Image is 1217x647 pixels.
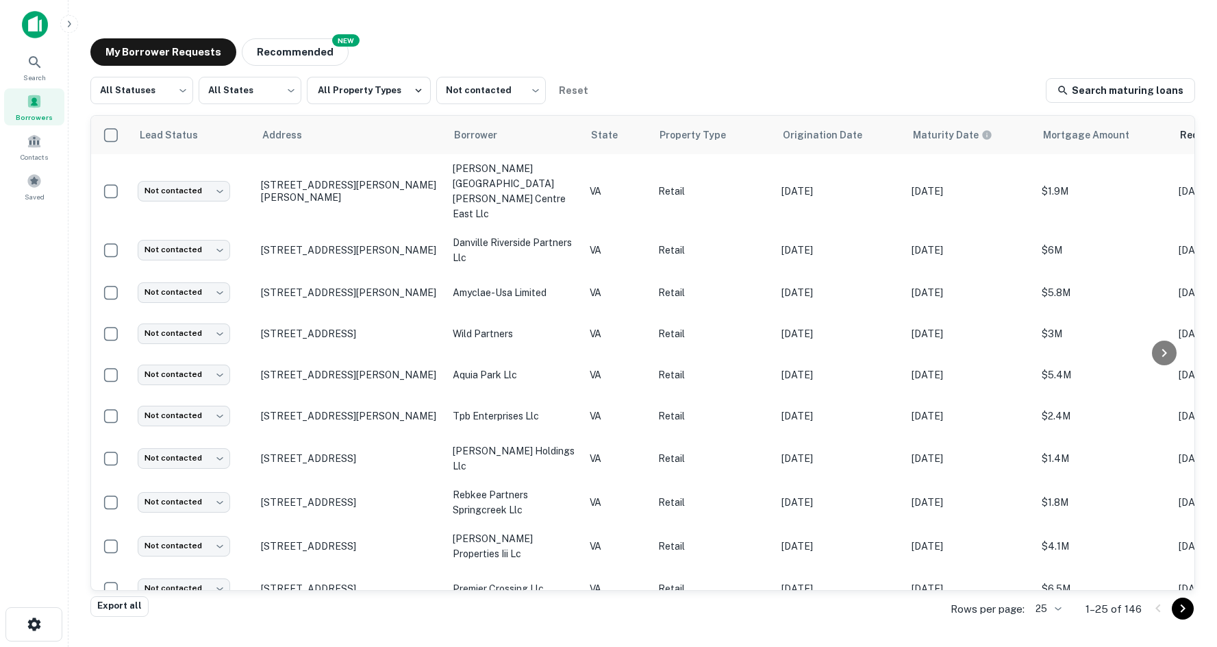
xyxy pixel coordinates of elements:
p: [DATE] [781,408,898,424]
p: [STREET_ADDRESS][PERSON_NAME] [261,244,439,256]
span: Maturity dates displayed may be estimated. Please contact the lender for the most accurate maturi... [913,127,1010,143]
p: [DATE] [912,581,1028,596]
p: [DATE] [781,326,898,341]
div: Not contacted [138,323,230,343]
a: Saved [4,168,64,205]
button: My Borrower Requests [90,38,236,66]
div: Maturity dates displayed may be estimated. Please contact the lender for the most accurate maturi... [913,127,992,143]
div: Not contacted [138,365,230,384]
p: [DATE] [781,539,898,554]
p: $3M [1042,326,1165,341]
th: Lead Status [131,116,254,154]
p: [STREET_ADDRESS][PERSON_NAME][PERSON_NAME] [261,179,439,204]
a: Search [4,49,64,86]
p: [PERSON_NAME] holdings llc [453,443,576,474]
p: VA [590,495,644,510]
button: All Property Types [307,77,431,104]
p: $6M [1042,243,1165,258]
p: tpb enterprises llc [453,408,576,424]
p: $5.4M [1042,367,1165,382]
div: Not contacted [138,240,230,260]
span: Lead Status [139,127,216,143]
h6: Maturity Date [913,127,979,143]
p: $1.8M [1042,495,1165,510]
p: 1–25 of 146 [1086,601,1142,618]
p: $1.4M [1042,451,1165,466]
span: State [591,127,636,143]
span: Borrower [454,127,515,143]
p: [DATE] [781,285,898,300]
p: danville riverside partners llc [453,235,576,265]
p: $4.1M [1042,539,1165,554]
span: Origination Date [783,127,880,143]
span: Borrowers [16,112,53,123]
span: Search [23,72,46,83]
span: Mortgage Amount [1043,127,1147,143]
p: Retail [658,184,768,199]
button: Reset [551,77,595,104]
p: Retail [658,285,768,300]
div: NEW [332,34,360,47]
p: [DATE] [912,451,1028,466]
p: [DATE] [912,243,1028,258]
p: [DATE] [781,495,898,510]
div: 25 [1030,599,1064,619]
p: [STREET_ADDRESS][PERSON_NAME] [261,286,439,299]
p: Retail [658,243,768,258]
th: Address [254,116,446,154]
button: Export all [90,596,149,617]
th: Origination Date [775,116,905,154]
p: [STREET_ADDRESS] [261,496,439,509]
div: Not contacted [138,282,230,302]
div: Not contacted [138,448,230,468]
th: Property Type [651,116,775,154]
p: [DATE] [781,243,898,258]
p: $5.8M [1042,285,1165,300]
p: Retail [658,539,768,554]
div: Not contacted [138,181,230,201]
p: [DATE] [912,408,1028,424]
div: Not contacted [138,492,230,512]
p: Retail [658,495,768,510]
p: [DATE] [912,285,1028,300]
p: rebkee partners springcreek llc [453,487,576,517]
p: [STREET_ADDRESS] [261,328,439,340]
a: Borrowers [4,88,64,125]
p: VA [590,285,644,300]
p: aquia park llc [453,367,576,382]
p: amyclae-usa limited [453,285,576,300]
span: Saved [25,191,45,202]
p: VA [590,326,644,341]
th: Maturity dates displayed may be estimated. Please contact the lender for the most accurate maturi... [905,116,1035,154]
p: VA [590,451,644,466]
p: [STREET_ADDRESS] [261,452,439,465]
th: Borrower [446,116,583,154]
div: All States [199,73,301,108]
a: Search maturing loans [1046,78,1195,103]
span: Address [262,127,320,143]
p: [STREET_ADDRESS][PERSON_NAME] [261,369,439,381]
p: [PERSON_NAME] properties iii lc [453,531,576,561]
p: [DATE] [781,184,898,199]
a: Contacts [4,128,64,165]
p: premier crossing llc [453,581,576,596]
div: Chat Widget [1149,537,1217,603]
p: $6.5M [1042,581,1165,596]
p: VA [590,367,644,382]
p: [DATE] [781,451,898,466]
p: [DATE] [912,539,1028,554]
p: Retail [658,408,768,424]
p: $1.9M [1042,184,1165,199]
p: $2.4M [1042,408,1165,424]
span: Contacts [21,151,48,162]
th: Mortgage Amount [1035,116,1172,154]
p: VA [590,539,644,554]
p: [STREET_ADDRESS] [261,583,439,595]
p: [DATE] [912,367,1028,382]
img: capitalize-icon.png [22,11,48,38]
p: [DATE] [912,495,1028,510]
p: Retail [658,367,768,382]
